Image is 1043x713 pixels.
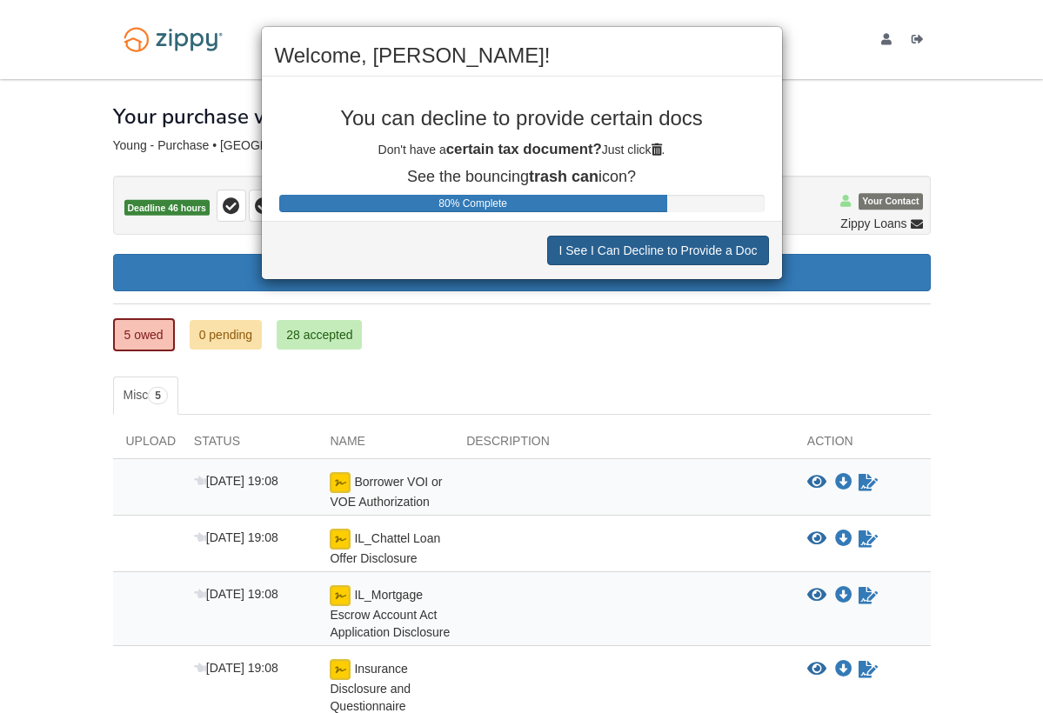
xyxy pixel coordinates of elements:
p: You can decline to provide certain docs [275,107,769,130]
p: Don't have a Just click . [275,139,769,160]
b: trash can [529,168,598,185]
div: Progress Bar [279,195,667,212]
h2: Welcome, [PERSON_NAME]! [275,44,769,67]
b: certain tax document? [446,141,602,157]
button: I See I Can Decline to Provide a Doc [547,236,768,265]
p: See the bouncing icon? [275,169,769,186]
